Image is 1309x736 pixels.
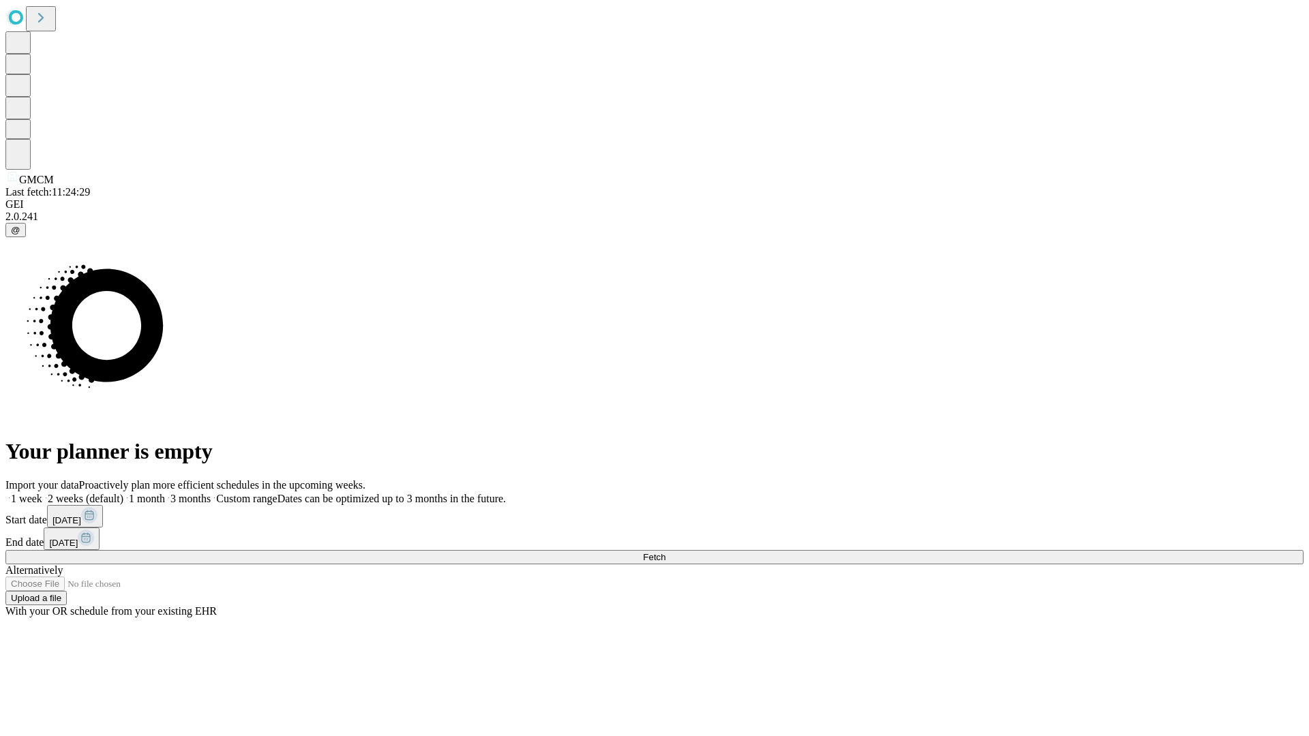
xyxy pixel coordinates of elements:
[643,552,665,562] span: Fetch
[11,225,20,235] span: @
[79,479,365,491] span: Proactively plan more efficient schedules in the upcoming weeks.
[277,493,506,504] span: Dates can be optimized up to 3 months in the future.
[19,174,54,185] span: GMCM
[11,493,42,504] span: 1 week
[5,527,1304,550] div: End date
[129,493,165,504] span: 1 month
[5,198,1304,211] div: GEI
[5,564,63,576] span: Alternatively
[5,505,1304,527] div: Start date
[48,493,123,504] span: 2 weeks (default)
[52,515,81,525] span: [DATE]
[5,439,1304,464] h1: Your planner is empty
[5,550,1304,564] button: Fetch
[5,479,79,491] span: Import your data
[5,186,90,198] span: Last fetch: 11:24:29
[5,605,217,617] span: With your OR schedule from your existing EHR
[216,493,277,504] span: Custom range
[5,591,67,605] button: Upload a file
[5,211,1304,223] div: 2.0.241
[49,538,78,548] span: [DATE]
[170,493,211,504] span: 3 months
[47,505,103,527] button: [DATE]
[44,527,100,550] button: [DATE]
[5,223,26,237] button: @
